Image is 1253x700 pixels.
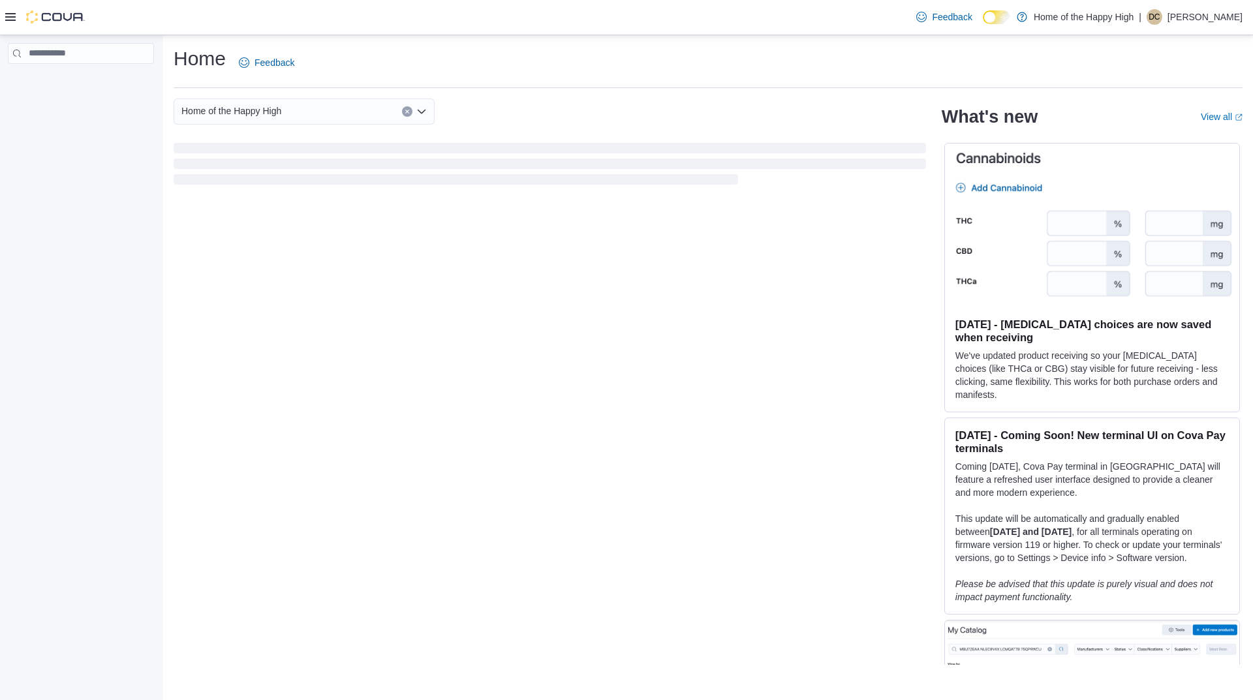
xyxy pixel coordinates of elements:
h3: [DATE] - Coming Soon! New terminal UI on Cova Pay terminals [955,429,1229,455]
input: Dark Mode [983,10,1010,24]
span: Home of the Happy High [181,103,281,119]
span: Loading [174,145,926,187]
p: Home of the Happy High [1034,9,1134,25]
span: Feedback [932,10,972,23]
p: This update will be automatically and gradually enabled between , for all terminals operating on ... [955,512,1229,564]
svg: External link [1235,114,1243,121]
a: View allExternal link [1201,112,1243,122]
h3: [DATE] - [MEDICAL_DATA] choices are now saved when receiving [955,318,1229,344]
span: DC [1149,9,1160,25]
p: Coming [DATE], Cova Pay terminal in [GEOGRAPHIC_DATA] will feature a refreshed user interface des... [955,460,1229,499]
button: Open list of options [416,106,427,117]
p: | [1139,9,1141,25]
div: Destiny Clausner [1147,9,1162,25]
p: [PERSON_NAME] [1168,9,1243,25]
strong: [DATE] and [DATE] [990,526,1072,537]
a: Feedback [911,4,977,30]
span: Feedback [255,56,294,69]
em: Please be advised that this update is purely visual and does not impact payment functionality. [955,579,1213,602]
img: Cova [26,10,85,23]
h1: Home [174,46,226,72]
nav: Complex example [8,67,154,98]
p: We've updated product receiving so your [MEDICAL_DATA] choices (like THCa or CBG) stay visible fo... [955,349,1229,401]
a: Feedback [234,50,300,76]
h2: What's new [942,106,1038,127]
button: Clear input [402,106,412,117]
